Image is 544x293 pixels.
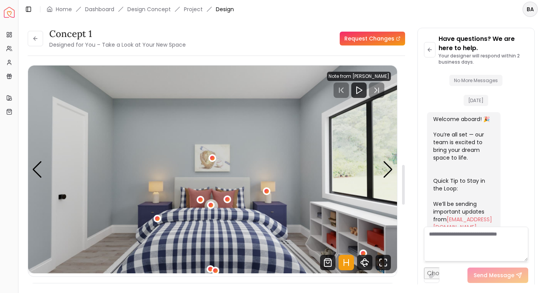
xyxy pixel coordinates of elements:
[49,41,186,49] small: Designed for You – Take a Look at Your New Space
[523,2,537,16] span: BA
[320,255,335,270] svg: Shop Products from this design
[184,5,203,13] a: Project
[439,53,528,65] p: Your designer will respond within 2 business days.
[56,5,72,13] a: Home
[49,28,186,40] h3: concept 1
[216,5,234,13] span: Design
[433,216,492,231] a: [EMAIL_ADDRESS][DOMAIN_NAME]
[339,255,354,270] svg: Hotspots Toggle
[127,5,171,13] li: Design Concept
[383,161,393,178] div: Next slide
[464,95,488,106] span: [DATE]
[327,72,391,81] div: Note from [PERSON_NAME]
[449,75,502,86] span: No More Messages
[375,255,391,270] svg: Fullscreen
[4,7,15,18] a: Spacejoy
[28,66,397,273] img: Design Render 2
[28,66,397,273] div: Carousel
[439,34,528,53] p: Have questions? We are here to help.
[357,255,372,270] svg: 360 View
[4,7,15,18] img: Spacejoy Logo
[522,2,538,17] button: BA
[28,66,397,273] div: 2 / 4
[85,5,114,13] a: Dashboard
[340,32,405,45] a: Request Changes
[47,5,234,13] nav: breadcrumb
[32,161,42,178] div: Previous slide
[354,86,364,95] svg: Play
